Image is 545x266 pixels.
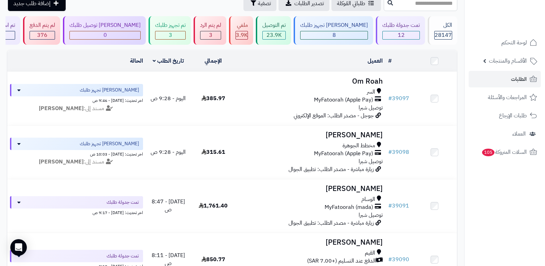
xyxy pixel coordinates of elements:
div: Open Intercom Messenger [10,239,27,256]
div: [PERSON_NAME] تجهيز طلبك [300,21,368,29]
a: ملغي 3.9K [228,16,254,45]
span: تمت جدولة طلبك [107,253,139,259]
div: 8 [301,31,368,39]
a: السلات المتروكة105 [469,144,541,160]
span: 105 [482,149,494,156]
span: # [388,202,392,210]
a: الحالة [130,57,143,65]
span: تمت جدولة طلبك [107,199,139,206]
span: 376 [37,31,47,39]
div: 3 [200,31,221,39]
div: تم التوصيل [262,21,286,29]
span: # [388,148,392,156]
div: تمت جدولة طلبك [382,21,420,29]
span: زيارة مباشرة - مصدر الطلب: تطبيق الجوال [288,219,374,227]
span: الدفع عند التسليم (+7.00 SAR) [307,257,376,265]
span: 1,761.40 [199,202,228,210]
span: # [388,255,392,264]
div: لم يتم الرد [200,21,221,29]
a: تمت جدولة طلبك 12 [374,16,426,45]
span: MyFatoorah (mada) [325,203,373,211]
div: مسند إلى: [5,105,148,113]
span: السلات المتروكة [481,147,527,157]
span: اليوم - 9:28 ص [151,94,186,103]
a: تاريخ الطلب [153,57,184,65]
span: القيم [365,249,375,257]
div: لم يتم الدفع [30,21,55,29]
a: لوحة التحكم [469,34,541,51]
a: # [388,57,392,65]
span: الوسام [361,195,375,203]
a: [PERSON_NAME] توصيل طلبك 0 [62,16,147,45]
span: اليوم - 9:28 ص [151,148,186,156]
div: تم تجهيز طلبك [155,21,186,29]
img: logo-2.png [498,19,538,33]
span: 850.77 [201,255,225,264]
span: توصيل شبرا [359,104,383,112]
span: مخطط الجوهرة [342,142,375,150]
span: طلبات الإرجاع [499,111,527,120]
a: [PERSON_NAME] تجهيز طلبك 8 [292,16,374,45]
span: توصيل شبرا [359,157,383,166]
div: الكل [434,21,452,29]
h3: [PERSON_NAME] [239,185,383,193]
a: الطلبات [469,71,541,87]
strong: [PERSON_NAME] [39,158,84,166]
a: لم يتم الرد 3 [192,16,228,45]
span: جوجل - مصدر الطلب: الموقع الإلكتروني [294,111,374,120]
div: مسند إلى: [5,158,148,166]
a: لم يتم الدفع 376 [22,16,62,45]
div: 376 [30,31,55,39]
div: اخر تحديث: [DATE] - 9:17 ص [10,209,143,216]
span: 23.9K [266,31,282,39]
a: تم تجهيز طلبك 3 [147,16,192,45]
span: زيارة مباشرة - مصدر الطلب: تطبيق الجوال [288,165,374,173]
span: # [388,94,392,103]
span: MyFatoorah (Apple Pay) [314,96,373,104]
span: [PERSON_NAME] تجهيز طلبك [80,87,139,94]
span: 8 [333,31,336,39]
a: #39098 [388,148,409,156]
span: 12 [398,31,405,39]
span: الطلبات [511,74,527,84]
span: 28147 [435,31,452,39]
span: لوحة التحكم [501,38,527,47]
a: #39097 [388,94,409,103]
span: MyFatoorah (Apple Pay) [314,150,373,158]
span: توصيل شبرا [359,211,383,219]
h3: Om Roah [239,77,383,85]
a: تم التوصيل 23.9K [254,16,292,45]
span: 3 [169,31,172,39]
span: 0 [103,31,107,39]
a: الكل28147 [426,16,459,45]
a: الإجمالي [205,57,222,65]
a: طلبات الإرجاع [469,107,541,124]
div: 0 [70,31,140,39]
div: 3 [155,31,185,39]
a: العملاء [469,126,541,142]
span: الأقسام والمنتجات [489,56,527,66]
div: 3865 [236,31,248,39]
span: [PERSON_NAME] تجهيز طلبك [80,140,139,147]
a: #39091 [388,202,409,210]
h3: [PERSON_NAME] [239,238,383,246]
a: العميل [368,57,383,65]
span: 3.9K [236,31,248,39]
span: 385.97 [201,94,225,103]
div: 12 [383,31,419,39]
div: اخر تحديث: [DATE] - 10:03 ص [10,150,143,157]
span: العملاء [512,129,526,139]
span: 315.61 [201,148,225,156]
a: المراجعات والأسئلة [469,89,541,106]
span: 3 [209,31,212,39]
a: #39090 [388,255,409,264]
span: [DATE] - 8:47 ص [152,198,185,214]
strong: [PERSON_NAME] [39,104,84,113]
div: [PERSON_NAME] توصيل طلبك [69,21,141,29]
div: اخر تحديث: [DATE] - 9:46 ص [10,96,143,104]
div: ملغي [236,21,248,29]
h3: [PERSON_NAME] [239,131,383,139]
span: المراجعات والأسئلة [488,93,527,102]
div: 23880 [263,31,285,39]
span: السر [367,88,375,96]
